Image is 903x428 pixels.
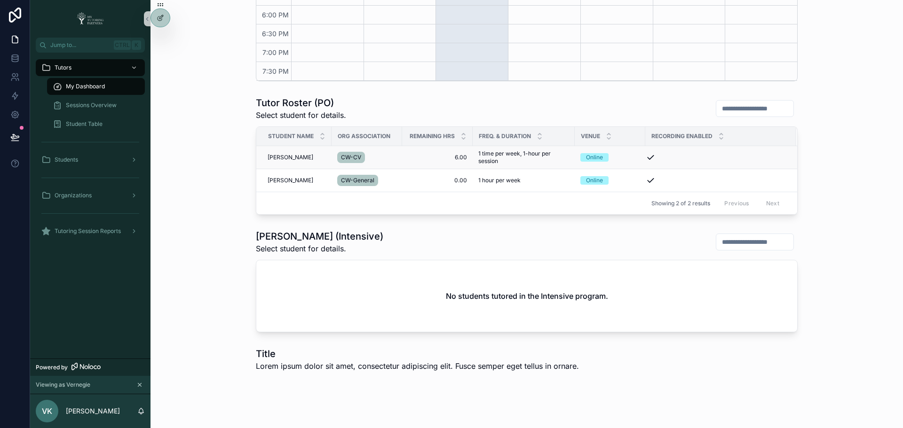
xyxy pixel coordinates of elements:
span: Remaining Hrs [410,132,455,140]
span: Recording Enabled [651,132,713,140]
span: CW-General [341,177,374,184]
span: Lorem ipsum dolor sit amet, consectetur adipiscing elit. Fusce semper eget tellus in ornare. [256,360,579,372]
a: Organizations [36,187,145,204]
h2: No students tutored in the Intensive program. [446,290,608,302]
a: My Dashboard [47,78,145,95]
button: Jump to...CtrlK [36,38,145,53]
a: Tutoring Session Reports [36,223,145,240]
a: CW-CV [337,150,396,165]
span: Viewing as Vernegie [36,381,90,389]
span: [PERSON_NAME] [268,154,313,161]
h1: Title [256,347,579,360]
span: Ctrl [114,40,131,50]
a: Tutors [36,59,145,76]
a: 1 hour per week [478,177,569,184]
img: App logo [74,11,107,26]
span: Sessions Overview [66,101,117,109]
span: VK [42,405,52,417]
a: Online [580,176,640,185]
a: 1 time per week, 1-hour per session [478,150,569,165]
span: Student Name [268,132,314,140]
span: Jump to... [50,41,110,49]
span: CW-CV [341,154,361,161]
div: Online [586,176,603,185]
h1: Tutor Roster (PO) [256,96,346,109]
span: Showing 2 of 2 results [651,200,710,207]
div: Online [586,153,603,162]
span: Students [55,156,78,163]
a: 0.00 [408,177,467,184]
span: Tutors [55,64,71,71]
span: [PERSON_NAME] [268,177,313,184]
h1: [PERSON_NAME] (Intensive) [256,230,383,243]
span: Tutoring Session Reports [55,227,121,235]
a: Online [580,153,640,162]
a: Students [36,151,145,168]
span: 6:00 PM [260,11,291,19]
span: Student Table [66,120,103,128]
a: CW-General [337,173,396,188]
span: Organizations [55,192,92,199]
span: My Dashboard [66,83,105,90]
a: [PERSON_NAME] [268,154,326,161]
span: Select student for details. [256,243,383,254]
div: scrollable content [30,53,150,252]
span: 6:30 PM [260,30,291,38]
span: Venue [581,132,600,140]
span: 1 hour per week [478,177,521,184]
span: Org Association [338,132,390,140]
span: K [133,41,140,49]
span: Select student for details. [256,109,346,121]
p: [PERSON_NAME] [66,406,120,416]
a: [PERSON_NAME] [268,177,326,184]
span: Powered by [36,364,68,371]
a: Student Table [47,116,145,132]
a: Sessions Overview [47,97,145,114]
span: 7:30 PM [260,67,291,75]
span: 7:00 PM [260,48,291,56]
a: Powered by [30,358,150,376]
span: Freq. & Duration [479,132,531,140]
a: 6.00 [408,154,467,161]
